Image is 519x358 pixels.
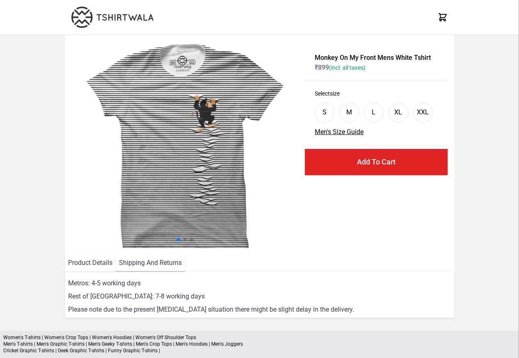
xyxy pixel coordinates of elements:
li: Product Details [65,255,116,271]
p: Rest of [GEOGRAPHIC_DATA]: 7-8 working days [68,292,451,301]
span: ₹ 899 [315,64,366,71]
button: Add To Cart [305,149,448,175]
div: S [322,107,327,117]
p: Please note due to the present [MEDICAL_DATA] situation there might be slight delay in the delivery. [68,305,451,315]
p: Men's T-shirts | Men's Graphic T-shirts | Men's Geeky T-shirts | Men's Crop Tops | Men's Hoodies ... [3,341,516,347]
button: Men's Size Guide [315,127,364,137]
img: TW-LOGO-400-104.png [71,7,153,28]
div: L [372,107,375,117]
p: Cricket Graphic T-shirts | Geek Graphic T-shirts | Funny Graphic T-shirts | [3,347,516,354]
span: (incl. all taxes) [329,64,366,71]
li: Shipping And Returns [116,255,185,271]
p: Women's T-shirts | Women's Crop Tops | Women's Hoodies | Women's Off Shoulder Tops [3,334,516,341]
img: monkey-climbing.jpg [71,41,298,248]
h1: Monkey On My Front Mens White Tshirt [315,53,438,63]
div: XL [394,107,402,117]
p: Metros: 4-5 working days [68,278,451,288]
div: M [346,107,352,117]
div: XXL [417,107,429,117]
h3: Select size [315,89,438,98]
